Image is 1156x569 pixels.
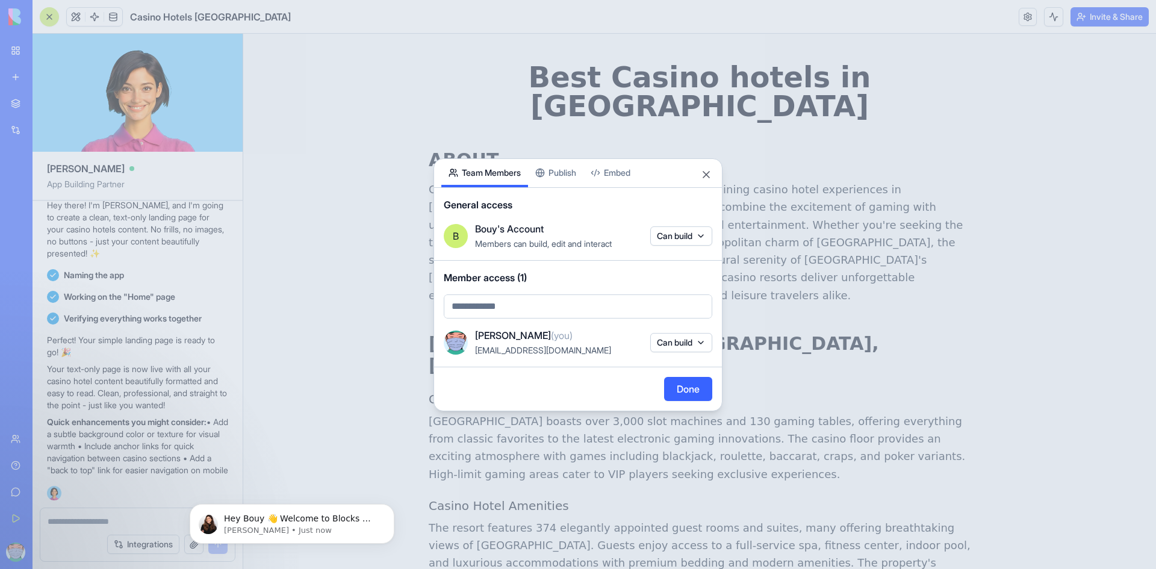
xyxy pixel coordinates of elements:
h3: Casino Hotel Amenities [185,464,727,480]
img: ACg8ocLN9tSb7AZ9LENgEJ_ZtFLI6ujxFoglXyu1nnwU7XXo9kGfUNk=s96-c [444,331,468,355]
h2: ABOUT [185,116,727,137]
span: Member access (1) [444,270,712,285]
span: (you) [551,329,573,341]
iframe: Intercom notifications message [172,479,412,563]
span: B [453,229,459,243]
span: Bouy's Account [475,222,544,236]
span: General access [444,197,712,212]
button: Team Members [441,159,528,187]
button: Done [664,377,712,401]
button: Can build [650,226,712,246]
button: Can build [650,333,712,352]
h2: [GEOGRAPHIC_DATA] - [GEOGRAPHIC_DATA], [GEOGRAPHIC_DATA] [185,299,727,343]
p: Canada offers some of the most luxurious and entertaining casino hotel experiences in [GEOGRAPHIC... [185,147,727,270]
span: [PERSON_NAME] [475,328,573,343]
button: Publish [528,159,583,187]
p: The resort features 374 elegantly appointed guest rooms and suites, many offering breathtaking vi... [185,485,727,556]
span: Members can build, edit and interact [475,238,612,249]
button: Embed [583,159,638,187]
h1: Best Casino hotels in [GEOGRAPHIC_DATA] [185,29,727,87]
span: [EMAIL_ADDRESS][DOMAIN_NAME] [475,345,611,355]
p: [GEOGRAPHIC_DATA] boasts over 3,000 slot machines and 130 gaming tables, offering everything from... [185,379,727,449]
button: Close [700,169,712,181]
h3: Gaming [185,357,727,374]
